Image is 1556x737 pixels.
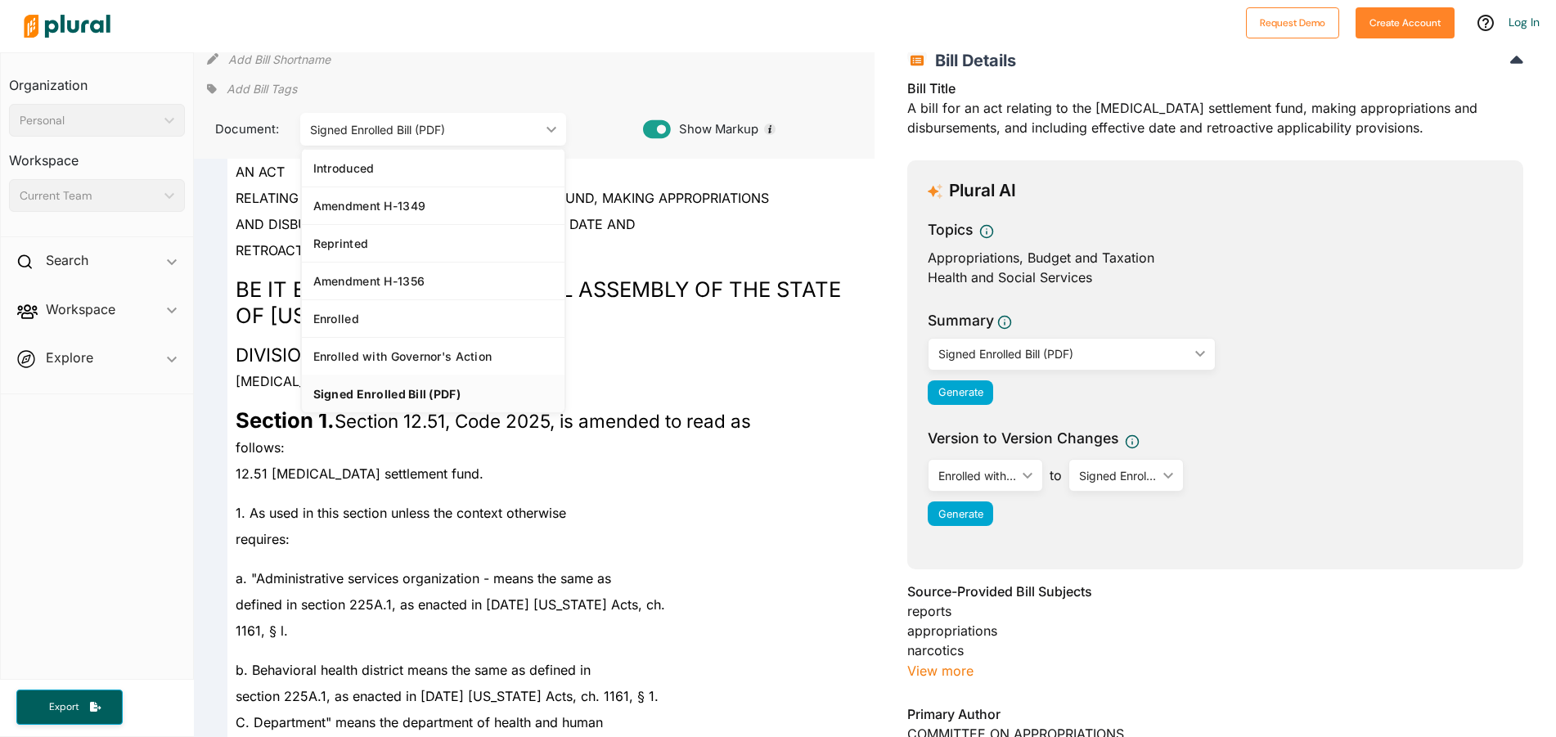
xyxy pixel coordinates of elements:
[1509,15,1540,29] a: Log In
[9,61,185,97] h3: Organization
[671,120,758,138] span: Show Markup
[313,312,554,326] div: Enrolled
[236,465,483,482] span: 12.51 [MEDICAL_DATA] settlement fund.
[928,248,1503,267] div: Appropriations, Budget and Taxation
[302,224,565,262] a: Reprinted
[302,262,565,299] a: Amendment H-1356
[236,505,566,521] span: 1. As used in this section unless the context otherwise
[1079,467,1157,484] div: Signed Enrolled Bill (PDF)
[236,164,285,180] span: AN ACT
[313,387,554,401] div: Signed Enrolled Bill (PDF)
[302,299,565,337] a: Enrolled
[928,428,1118,449] span: Version to Version Changes
[907,79,1523,98] h3: Bill Title
[236,688,659,704] span: section 225A.1, as enacted in [DATE] [US_STATE] Acts, ch. 1161, § 1.
[907,621,1523,640] div: appropriations
[938,386,983,398] span: Generate
[313,199,554,213] div: Amendment H-1349
[236,216,636,232] span: AND DISBURSEMENTS, AND INCLUDING EFFECTIVE DATE AND
[1043,465,1068,485] span: to
[236,714,603,730] span: C. Department" means the department of health and human
[227,81,297,97] span: Add Bill Tags
[236,531,290,547] span: requires:
[1356,13,1455,30] a: Create Account
[907,640,1523,660] div: narcotics
[20,187,158,204] div: Current Team
[236,439,285,456] span: follows:
[928,219,973,240] h3: Topics
[236,373,475,389] span: [MEDICAL_DATA] SETTLEMENT FUND
[16,690,123,725] button: Export
[236,242,507,258] span: RETROACTIVE APPLICABILITY PROVISIONS.
[38,700,90,714] span: Export
[938,508,983,520] span: Generate
[236,596,665,613] span: defined in section 225A.1, as enacted in [DATE] [US_STATE] Acts, ch.
[46,251,88,269] h2: Search
[1356,7,1455,38] button: Create Account
[907,660,974,681] button: View more
[928,380,993,405] button: Generate
[938,467,1016,484] div: Enrolled with Governor's Action
[907,704,1523,724] h3: Primary Author
[928,501,993,526] button: Generate
[228,46,331,72] button: Add Bill Shortname
[236,622,288,639] span: 1161, § l.
[907,79,1523,147] div: A bill for an act relating to the [MEDICAL_DATA] settlement fund, making appropriations and disbu...
[302,337,565,375] a: Enrolled with Governor's Action
[313,349,554,363] div: Enrolled with Governor's Action
[236,190,769,206] span: RELATING TO THE [MEDICAL_DATA] SETTLEMENT FUND, MAKING APPROPRIATIONS
[236,407,335,433] strong: Section 1.
[9,137,185,173] h3: Workspace
[236,344,325,366] span: DIVISION I
[236,570,611,586] span: a. "Administrative services organization - means the same as
[236,410,751,432] span: Section 12.51, Code 2025, is amended to read as
[762,122,777,137] div: Tooltip anchor
[313,161,554,175] div: Introduced
[313,274,554,288] div: Amendment H-1356
[949,181,1016,201] h3: Plural AI
[20,112,158,129] div: Personal
[313,236,554,250] div: Reprinted
[207,77,297,101] div: Add tags
[302,186,565,224] a: Amendment H-1349
[207,120,280,138] span: Document:
[310,121,541,138] div: Signed Enrolled Bill (PDF)
[236,276,841,328] span: BE IT ENACTED BY THE GENERAL ASSEMBLY OF THE STATE OF [US_STATE]:
[907,582,1523,601] h3: Source-Provided Bill Subjects
[928,310,994,331] h3: Summary
[1246,7,1339,38] button: Request Demo
[928,267,1503,287] div: Health and Social Services
[907,601,1523,621] div: reports
[236,662,591,678] span: b. Behavioral health district means the same as defined in
[302,375,565,412] a: Signed Enrolled Bill (PDF)
[927,51,1016,70] span: Bill Details
[1246,13,1339,30] a: Request Demo
[302,149,565,186] a: Introduced
[938,345,1188,362] div: Signed Enrolled Bill (PDF)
